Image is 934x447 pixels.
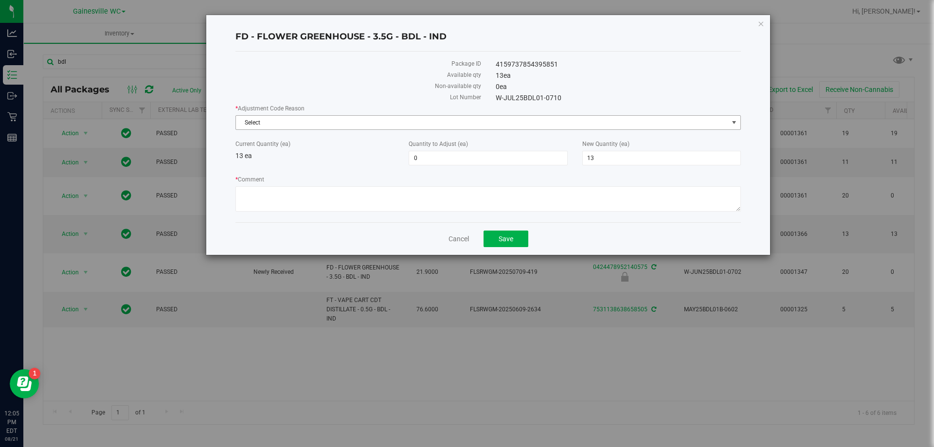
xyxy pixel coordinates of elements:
[235,82,481,90] label: Non-available qty
[500,83,507,90] span: ea
[488,93,749,103] div: W-JUL25BDL01-0710
[449,234,469,244] a: Cancel
[235,93,481,102] label: Lot Number
[235,175,741,184] label: Comment
[236,116,728,129] span: Select
[10,369,39,398] iframe: Resource center
[583,151,740,165] input: 13
[235,140,394,148] label: Current Quantity (ea)
[409,140,567,148] label: Quantity to Adjust (ea)
[496,83,507,90] span: 0
[235,104,741,113] label: Adjustment Code Reason
[728,116,740,129] span: select
[499,235,513,243] span: Save
[235,71,481,79] label: Available qty
[29,368,40,379] iframe: Resource center unread badge
[235,31,741,43] h4: FD - FLOWER GREENHOUSE - 3.5G - BDL - IND
[484,231,528,247] button: Save
[235,59,481,68] label: Package ID
[488,59,749,70] div: 4159737854395851
[409,151,567,165] input: 0
[503,72,511,79] span: ea
[235,152,252,160] span: 13 ea
[582,140,741,148] label: New Quantity (ea)
[496,72,511,79] span: 13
